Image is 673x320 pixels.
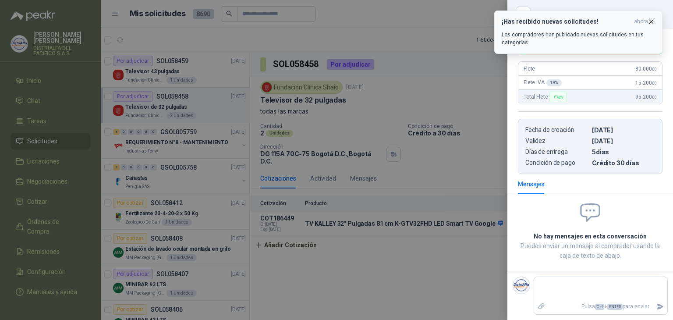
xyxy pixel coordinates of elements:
[592,148,655,156] p: 5 dias
[652,95,657,100] span: ,00
[592,159,655,167] p: Crédito 30 días
[518,179,545,189] div: Mensajes
[652,81,657,85] span: ,00
[635,80,657,86] span: 15.200
[525,137,588,145] p: Validez
[525,126,588,134] p: Fecha de creación
[518,9,528,19] button: Close
[502,18,630,25] h3: ¡Has recibido nuevas solicitudes!
[635,94,657,100] span: 95.200
[549,92,567,102] div: Flex
[634,18,648,25] span: ahora
[549,299,653,314] p: Pulsa + para enviar
[524,92,569,102] span: Total Flete
[653,299,667,314] button: Enviar
[595,304,604,310] span: Ctrl
[534,299,549,314] label: Adjuntar archivos
[592,126,655,134] p: [DATE]
[524,66,535,72] span: Flete
[502,31,655,46] p: Los compradores han publicado nuevas solicitudes en tus categorías.
[652,67,657,71] span: ,00
[592,137,655,145] p: [DATE]
[494,11,662,54] button: ¡Has recibido nuevas solicitudes!ahora Los compradores han publicado nuevas solicitudes en tus ca...
[524,79,562,86] span: Flete IVA
[518,231,662,241] h2: No hay mensajes en esta conversación
[525,148,588,156] p: Días de entrega
[607,304,623,310] span: ENTER
[513,277,530,294] img: Company Logo
[635,66,657,72] span: 80.000
[525,159,588,167] p: Condición de pago
[546,79,562,86] div: 19 %
[535,7,662,21] div: COT186449
[518,241,662,260] p: Puedes enviar un mensaje al comprador usando la caja de texto de abajo.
